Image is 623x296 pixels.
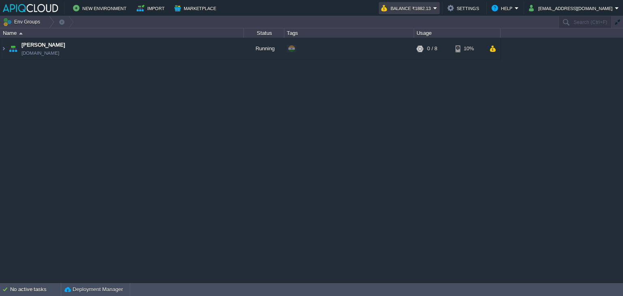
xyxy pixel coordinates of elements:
[1,28,243,38] div: Name
[21,41,65,49] a: [PERSON_NAME]
[3,4,58,12] img: APIQCloud
[21,49,59,57] a: [DOMAIN_NAME]
[415,28,500,38] div: Usage
[19,32,23,34] img: AMDAwAAAACH5BAEAAAAALAAAAAABAAEAAAICRAEAOw==
[3,16,43,28] button: Env Groups
[64,285,123,294] button: Deployment Manager
[529,3,615,13] button: [EMAIL_ADDRESS][DOMAIN_NAME]
[447,3,481,13] button: Settings
[381,3,433,13] button: Balance ₹1882.13
[244,38,284,60] div: Running
[0,38,7,60] img: AMDAwAAAACH5BAEAAAAALAAAAAABAAEAAAICRAEAOw==
[492,3,515,13] button: Help
[455,38,482,60] div: 10%
[244,28,284,38] div: Status
[10,283,61,296] div: No active tasks
[174,3,219,13] button: Marketplace
[427,38,437,60] div: 0 / 8
[7,38,19,60] img: AMDAwAAAACH5BAEAAAAALAAAAAABAAEAAAICRAEAOw==
[285,28,414,38] div: Tags
[73,3,129,13] button: New Environment
[137,3,167,13] button: Import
